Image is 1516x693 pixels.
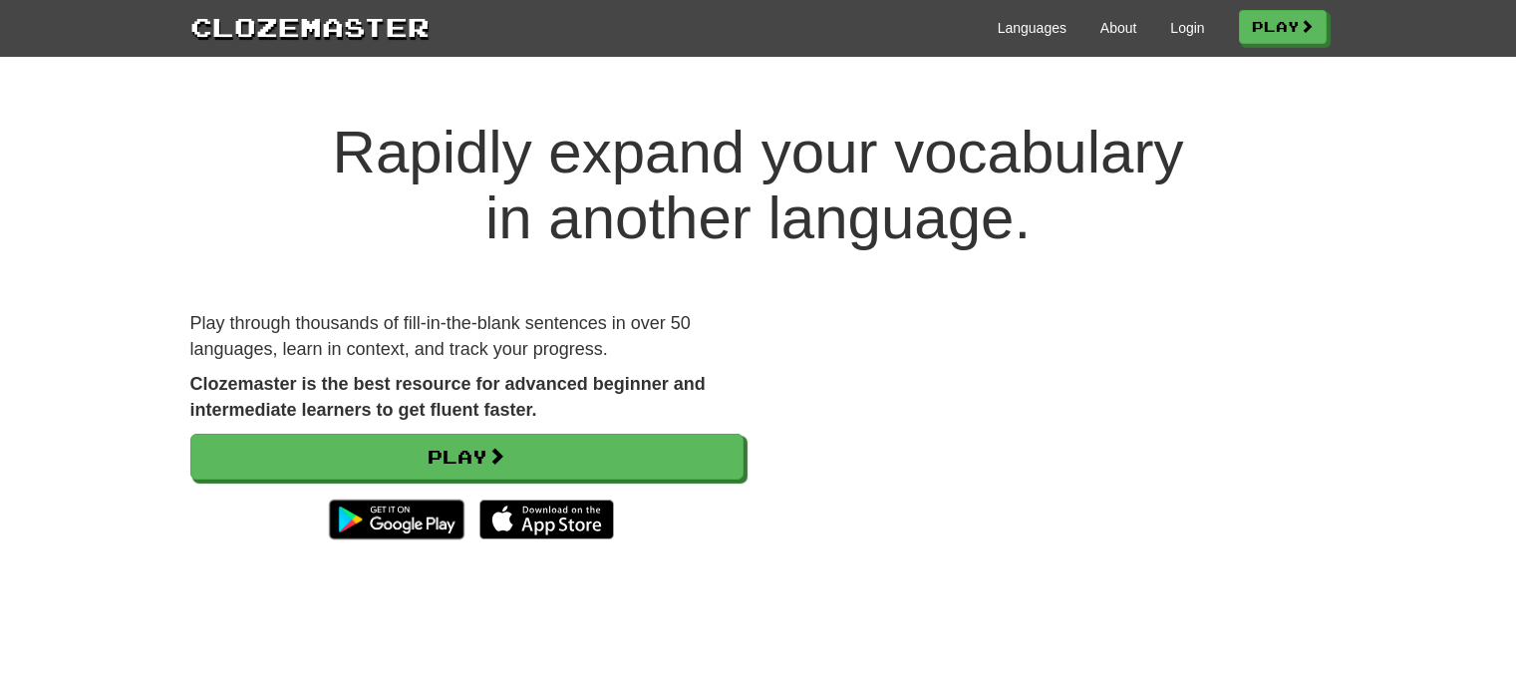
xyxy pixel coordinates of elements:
[1100,18,1137,38] a: About
[190,434,744,480] a: Play
[319,490,473,549] img: Get it on Google Play
[1170,18,1204,38] a: Login
[190,311,744,362] p: Play through thousands of fill-in-the-blank sentences in over 50 languages, learn in context, and...
[479,500,614,539] img: Download_on_the_App_Store_Badge_US-UK_135x40-25178aeef6eb6b83b96f5f2d004eda3bffbb37122de64afbaef7...
[190,8,430,45] a: Clozemaster
[1239,10,1327,44] a: Play
[190,374,706,420] strong: Clozemaster is the best resource for advanced beginner and intermediate learners to get fluent fa...
[998,18,1066,38] a: Languages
